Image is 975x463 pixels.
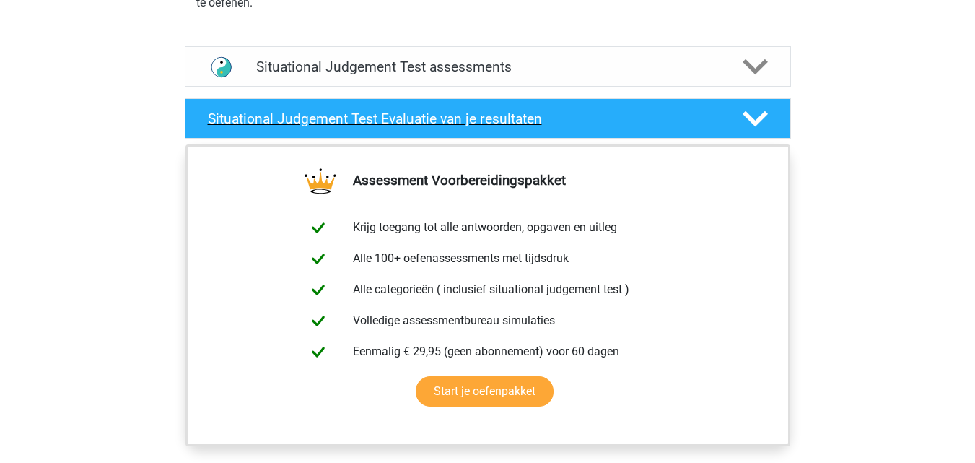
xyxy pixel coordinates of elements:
h4: Situational Judgement Test Evaluatie van je resultaten [208,111,720,127]
a: assessments Situational Judgement Test assessments [179,46,797,87]
a: Situational Judgement Test Evaluatie van je resultaten [179,98,797,139]
a: Start je oefenpakket [416,376,554,407]
img: situational judgement test assessments [203,48,240,85]
h4: Situational Judgement Test assessments [256,59,720,75]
